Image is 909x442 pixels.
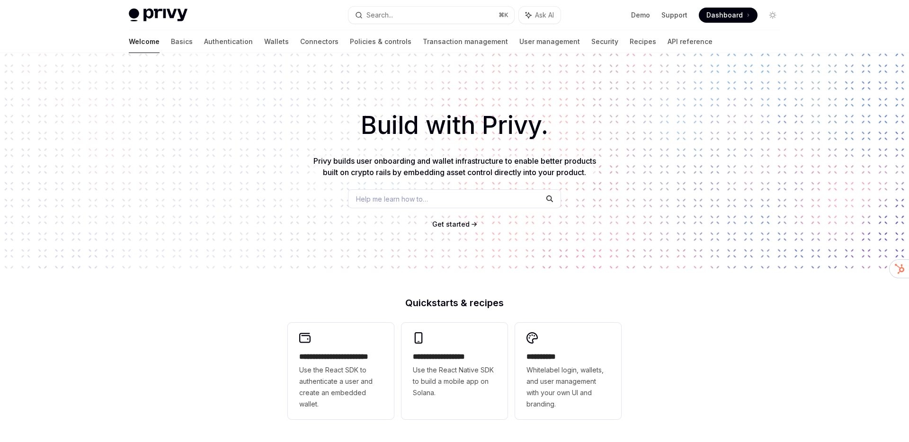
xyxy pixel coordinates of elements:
[313,156,596,177] span: Privy builds user onboarding and wallet infrastructure to enable better products built on crypto ...
[668,30,713,53] a: API reference
[366,9,393,21] div: Search...
[526,364,610,410] span: Whitelabel login, wallets, and user management with your own UI and branding.
[423,30,508,53] a: Transaction management
[631,10,650,20] a: Demo
[706,10,743,20] span: Dashboard
[401,323,508,419] a: **** **** **** ***Use the React Native SDK to build a mobile app on Solana.
[299,364,383,410] span: Use the React SDK to authenticate a user and create an embedded wallet.
[15,107,894,144] h1: Build with Privy.
[765,8,780,23] button: Toggle dark mode
[264,30,289,53] a: Wallets
[432,220,470,228] span: Get started
[129,9,187,22] img: light logo
[204,30,253,53] a: Authentication
[413,364,496,398] span: Use the React Native SDK to build a mobile app on Solana.
[661,10,687,20] a: Support
[519,7,561,24] button: Ask AI
[519,30,580,53] a: User management
[300,30,339,53] a: Connectors
[535,10,554,20] span: Ask AI
[171,30,193,53] a: Basics
[288,298,621,308] h2: Quickstarts & recipes
[129,30,160,53] a: Welcome
[432,220,470,229] a: Get started
[499,11,508,19] span: ⌘ K
[591,30,618,53] a: Security
[515,323,621,419] a: **** *****Whitelabel login, wallets, and user management with your own UI and branding.
[348,7,514,24] button: Search...⌘K
[630,30,656,53] a: Recipes
[356,194,428,204] span: Help me learn how to…
[350,30,411,53] a: Policies & controls
[699,8,757,23] a: Dashboard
